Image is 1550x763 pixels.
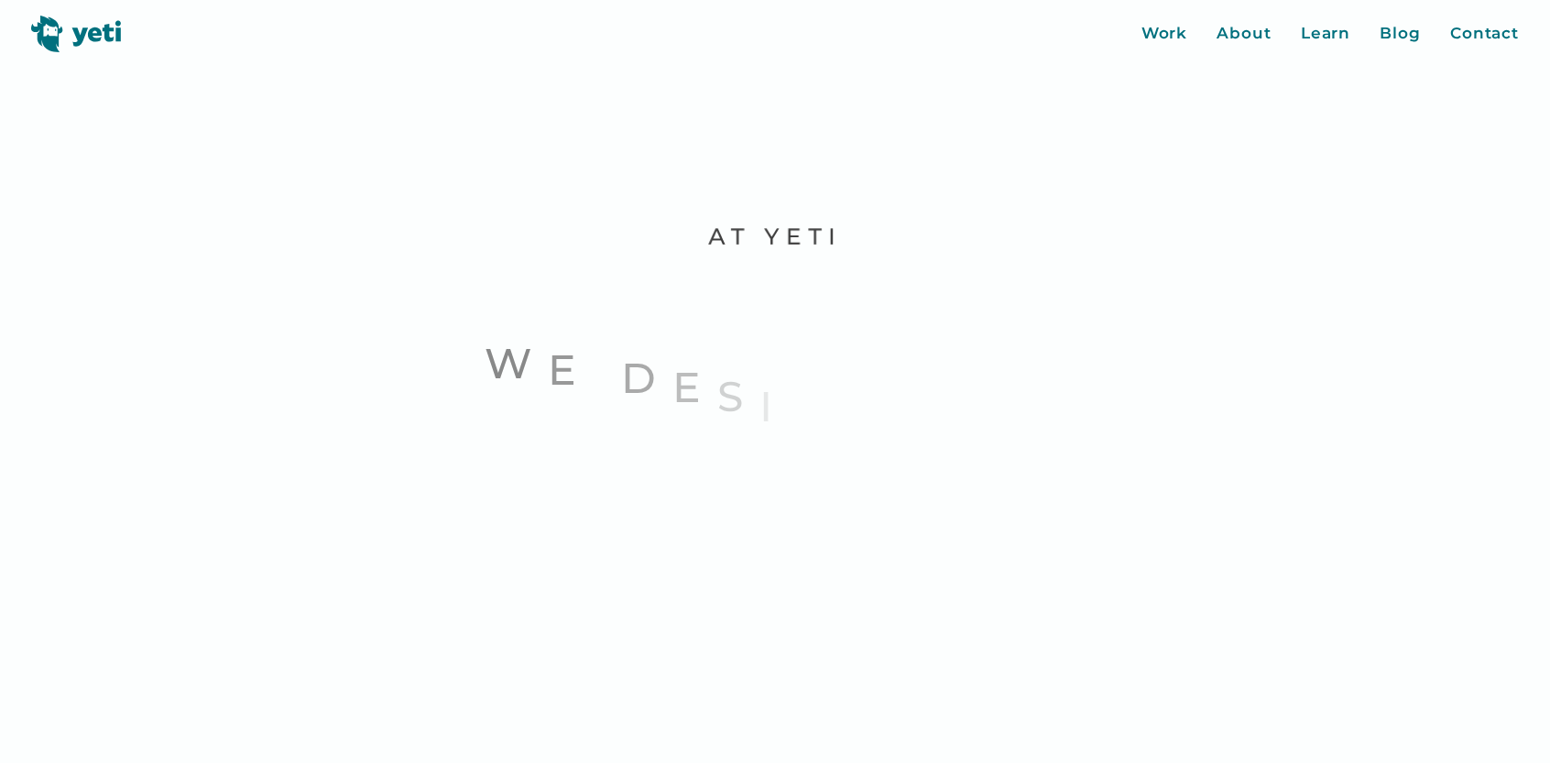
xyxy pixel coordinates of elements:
a: Blog [1380,22,1421,46]
a: About [1217,22,1272,46]
a: Learn [1301,22,1351,46]
p: At Yeti [400,222,1150,251]
a: Work [1141,22,1188,46]
a: Contact [1450,22,1519,46]
img: Yeti logo [31,16,122,52]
